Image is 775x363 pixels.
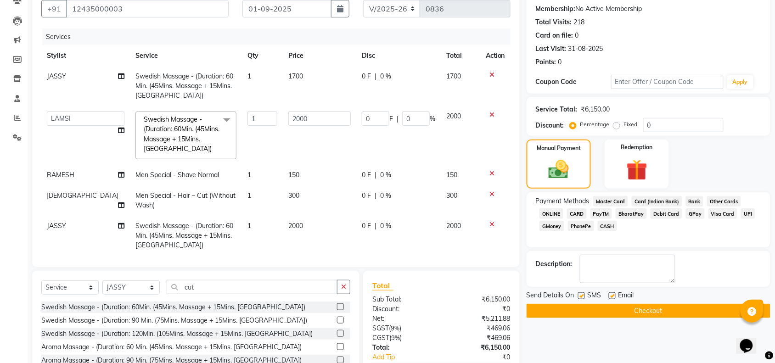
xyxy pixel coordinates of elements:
button: Checkout [527,304,770,318]
div: ₹6,150.00 [581,105,610,114]
span: | [375,72,376,81]
span: 9% [391,324,399,332]
a: Add Tip [365,352,454,362]
iframe: chat widget [736,326,766,354]
div: ₹6,150.00 [441,343,517,352]
span: RAMESH [47,171,74,179]
div: Total Visits: [536,17,572,27]
span: 2000 [446,112,461,120]
div: 31-08-2025 [568,44,603,54]
span: 150 [288,171,299,179]
div: 0 [575,31,579,40]
span: | [375,191,376,201]
span: F [389,114,393,124]
span: 300 [288,191,299,200]
label: Fixed [624,120,638,128]
span: GMoney [539,221,564,231]
span: Send Details On [527,290,574,302]
span: 9% [391,334,400,341]
label: Redemption [621,143,653,151]
span: Men Special - Shave Normal [135,171,219,179]
div: 218 [574,17,585,27]
span: [DEMOGRAPHIC_DATA] [47,191,118,200]
th: Price [283,45,356,66]
span: ONLINE [539,208,563,219]
span: Total [372,281,393,290]
div: Swedish Massage - (Duration: 120Min. (105Mins. Massage + 15Mins. [GEOGRAPHIC_DATA]) [41,329,313,339]
span: PhonePe [568,221,594,231]
div: Last Visit: [536,44,567,54]
span: Bank [686,196,704,207]
a: x [212,145,216,153]
div: ₹469.06 [441,333,517,343]
div: ( ) [365,324,442,333]
span: SMS [588,290,601,302]
div: 0 [558,57,562,67]
span: Men Special - Hair – Cut (Without Wash) [135,191,236,209]
span: Other Cards [707,196,741,207]
div: ₹0 [441,304,517,314]
span: 150 [446,171,457,179]
th: Stylist [41,45,130,66]
span: BharatPay [616,208,647,219]
th: Total [441,45,480,66]
div: Service Total: [536,105,578,114]
span: 0 % [380,221,391,231]
div: Description: [536,259,573,269]
span: Swedish Massage - (Duration: 60Min. (45Mins. Massage + 15Mins. [GEOGRAPHIC_DATA]) [135,222,233,249]
span: Card (Indian Bank) [632,196,682,207]
span: Payment Methods [536,196,590,206]
label: Manual Payment [537,144,581,152]
span: GPay [686,208,705,219]
span: 300 [446,191,457,200]
div: ₹469.06 [441,324,517,333]
div: Discount: [536,121,564,130]
span: | [375,221,376,231]
span: 0 % [380,72,391,81]
span: Visa Card [708,208,738,219]
span: 0 F [362,170,371,180]
span: Debit Card [651,208,682,219]
div: ₹0 [454,352,517,362]
div: Services [42,28,517,45]
div: Swedish Massage - (Duration: 60Min. (45Mins. Massage + 15Mins. [GEOGRAPHIC_DATA]) [41,302,305,312]
span: 1 [247,171,251,179]
div: Net: [365,314,442,324]
span: SGST [372,324,389,332]
span: JASSY [47,222,66,230]
div: No Active Membership [536,4,761,14]
div: ( ) [365,333,442,343]
input: Enter Offer / Coupon Code [611,75,724,89]
div: Points: [536,57,556,67]
div: Swedish Massage - (Duration: 90 Min. (75Mins. Massage + 15Mins. [GEOGRAPHIC_DATA]) [41,316,307,325]
span: Email [618,290,634,302]
span: PayTM [590,208,612,219]
span: Swedish Massage - (Duration: 60Min. (45Mins. Massage + 15Mins. [GEOGRAPHIC_DATA]) [135,72,233,100]
div: Sub Total: [365,295,442,304]
span: Swedish Massage - (Duration: 60Min. (45Mins. Massage + 15Mins. [GEOGRAPHIC_DATA]) [144,115,219,153]
span: 2000 [288,222,303,230]
th: Action [480,45,511,66]
label: Percentage [580,120,610,128]
span: % [430,114,435,124]
span: Master Card [593,196,628,207]
th: Service [130,45,242,66]
div: Card on file: [536,31,573,40]
span: CARD [567,208,587,219]
span: 1 [247,222,251,230]
span: UPI [741,208,755,219]
span: CASH [598,221,618,231]
th: Disc [356,45,441,66]
span: 1700 [288,72,303,80]
div: Discount: [365,304,442,314]
button: Apply [727,75,753,89]
th: Qty [242,45,283,66]
div: Total: [365,343,442,352]
span: | [397,114,399,124]
span: 1 [247,191,251,200]
span: JASSY [47,72,66,80]
span: 0 F [362,191,371,201]
span: 2000 [446,222,461,230]
span: | [375,170,376,180]
div: Aroma Massage - (Duration: 60 Min. (45Mins. Massage + 15Mins. [GEOGRAPHIC_DATA]) [41,342,302,352]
